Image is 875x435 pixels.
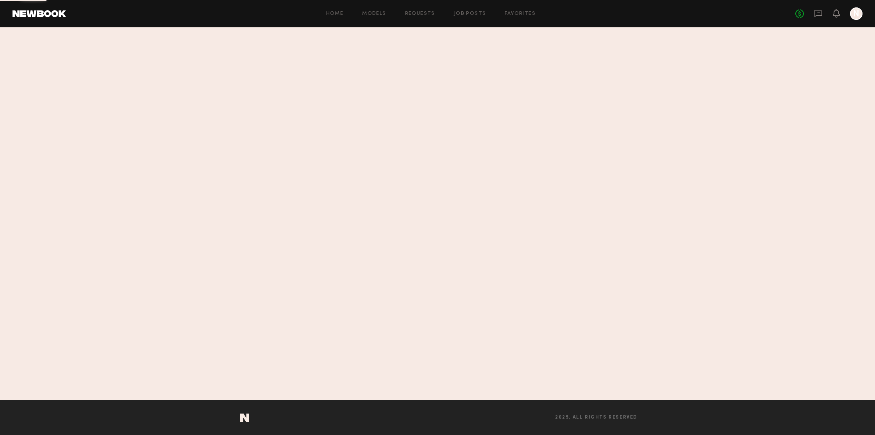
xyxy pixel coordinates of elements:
[555,415,637,420] span: 2025, all rights reserved
[326,11,344,16] a: Home
[850,7,862,20] a: N
[505,11,536,16] a: Favorites
[362,11,386,16] a: Models
[405,11,435,16] a: Requests
[454,11,486,16] a: Job Posts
